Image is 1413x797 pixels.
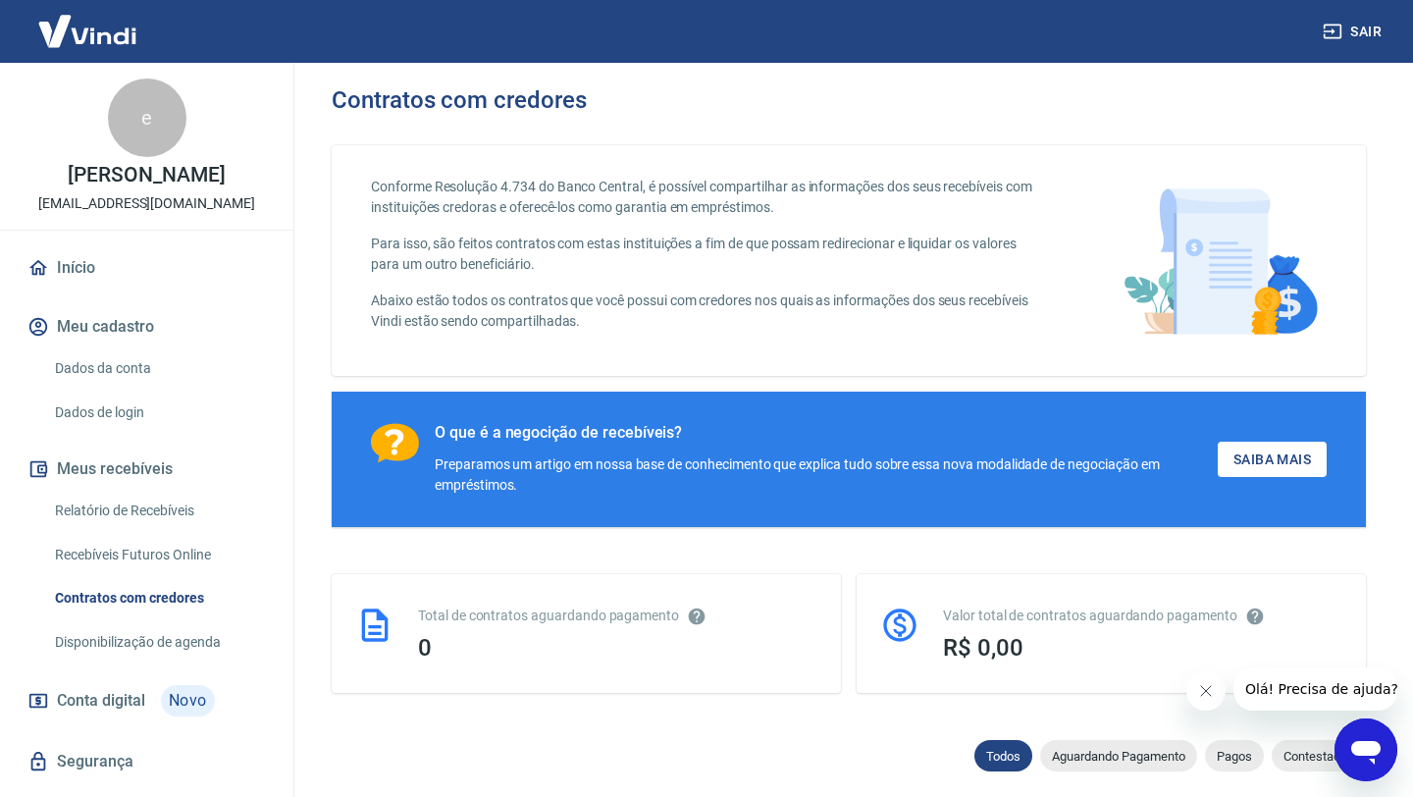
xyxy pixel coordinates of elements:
a: Dados da conta [47,348,270,389]
button: Sair [1319,14,1389,50]
button: Meus recebíveis [24,448,270,491]
svg: Esses contratos não se referem à Vindi, mas sim a outras instituições. [687,607,706,626]
img: Vindi [24,1,151,61]
p: [EMAIL_ADDRESS][DOMAIN_NAME] [38,193,255,214]
iframe: Fechar mensagem [1186,671,1226,711]
button: Meu cadastro [24,305,270,348]
div: Contestados [1272,740,1366,771]
h3: Contratos com credores [332,86,587,114]
div: Todos [974,740,1032,771]
a: Segurança [24,740,270,783]
div: 0 [418,634,817,662]
a: Dados de login [47,393,270,433]
a: Contratos com credores [47,578,270,618]
span: Aguardando Pagamento [1040,749,1197,764]
div: Aguardando Pagamento [1040,740,1197,771]
p: [PERSON_NAME] [68,165,225,186]
p: Conforme Resolução 4.734 do Banco Central, é possível compartilhar as informações dos seus recebí... [371,177,1040,218]
p: Abaixo estão todos os contratos que você possui com credores nos quais as informações dos seus re... [371,291,1040,332]
span: R$ 0,00 [943,634,1023,662]
iframe: Mensagem da empresa [1233,667,1397,711]
div: Pagos [1205,740,1264,771]
iframe: Botão para abrir a janela de mensagens [1334,718,1397,781]
span: Olá! Precisa de ajuda? [12,14,165,29]
p: Para isso, são feitos contratos com estas instituições a fim de que possam redirecionar e liquida... [371,234,1040,275]
div: e [108,79,186,157]
a: Saiba Mais [1218,442,1327,478]
a: Disponibilização de agenda [47,622,270,663]
span: Todos [974,749,1032,764]
span: Novo [161,685,215,717]
span: Conta digital [57,687,145,715]
img: main-image.9f1869c469d712ad33ce.png [1114,177,1327,345]
div: O que é a negocição de recebíveis? [435,423,1218,443]
span: Contestados [1272,749,1366,764]
div: Valor total de contratos aguardando pagamento [943,606,1342,626]
div: Total de contratos aguardando pagamento [418,606,817,626]
a: Início [24,246,270,290]
svg: O valor comprometido não se refere a pagamentos pendentes na Vindi e sim como garantia a outras i... [1245,607,1265,626]
a: Conta digitalNovo [24,677,270,724]
a: Relatório de Recebíveis [47,491,270,531]
img: Ícone com um ponto de interrogação. [371,423,419,463]
a: Recebíveis Futuros Online [47,535,270,575]
div: Preparamos um artigo em nossa base de conhecimento que explica tudo sobre essa nova modalidade de... [435,454,1218,496]
span: Pagos [1205,749,1264,764]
